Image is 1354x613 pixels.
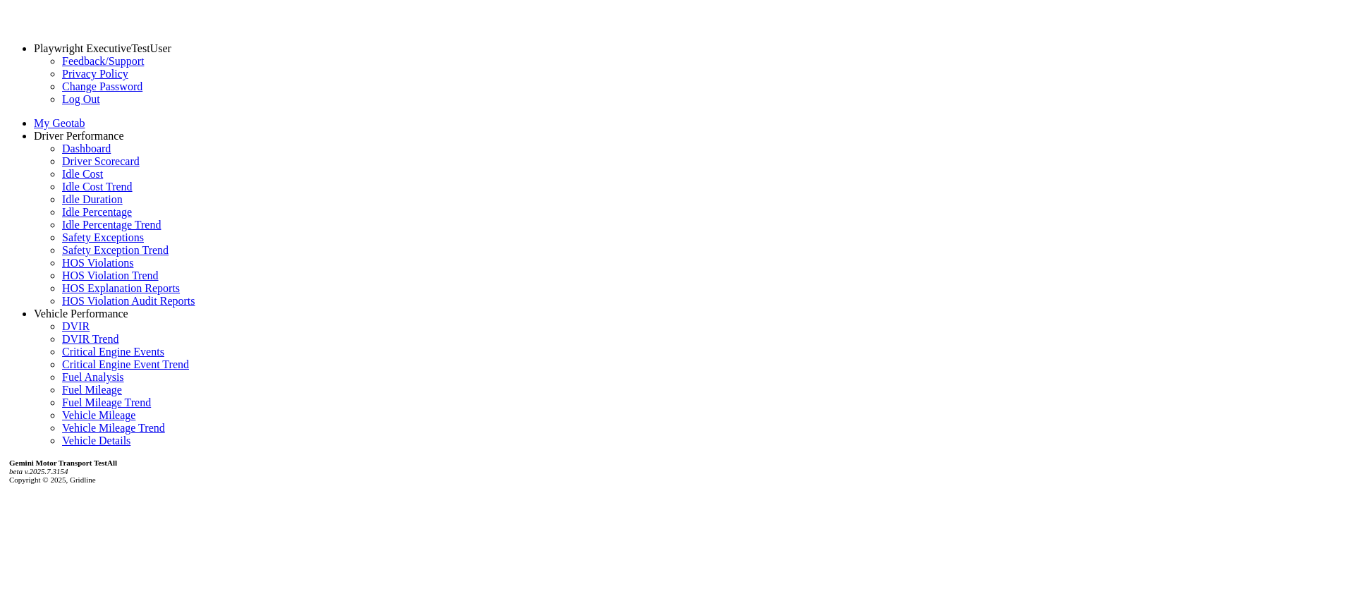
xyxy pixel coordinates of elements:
a: Safety Exception Trend [62,244,169,256]
a: HOS Explanation Reports [62,282,180,294]
a: Fuel Analysis [62,371,124,383]
a: DVIR [62,320,90,332]
b: Gemini Motor Transport TestAll [9,459,117,467]
a: Idle Cost [62,168,103,180]
a: Dashboard [62,142,111,154]
a: Change Password [62,80,142,92]
a: Fuel Mileage Trend [62,396,151,408]
a: Vehicle Details [62,435,130,447]
a: Playwright ExecutiveTestUser [34,42,171,54]
a: Driver Scorecard [62,155,140,167]
a: Idle Cost Trend [62,181,133,193]
a: Vehicle Mileage [62,409,135,421]
a: Fuel Mileage [62,384,122,396]
a: Critical Engine Event Trend [62,358,189,370]
a: Driver Performance [34,130,124,142]
a: HOS Violation Audit Reports [62,295,195,307]
a: My Geotab [34,117,85,129]
a: Feedback/Support [62,55,144,67]
a: Log Out [62,93,100,105]
div: Copyright © 2025, Gridline [9,459,1348,484]
a: Vehicle Mileage Trend [62,422,165,434]
a: Privacy Policy [62,68,128,80]
a: HOS Violations [62,257,133,269]
a: HOS Violation Trend [62,269,159,281]
a: Idle Percentage [62,206,132,218]
a: Vehicle Performance [34,308,128,320]
a: Critical Engine Events [62,346,164,358]
a: Idle Duration [62,193,123,205]
a: Safety Exceptions [62,231,144,243]
a: DVIR Trend [62,333,118,345]
a: Idle Percentage Trend [62,219,161,231]
i: beta v.2025.7.3154 [9,467,68,475]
